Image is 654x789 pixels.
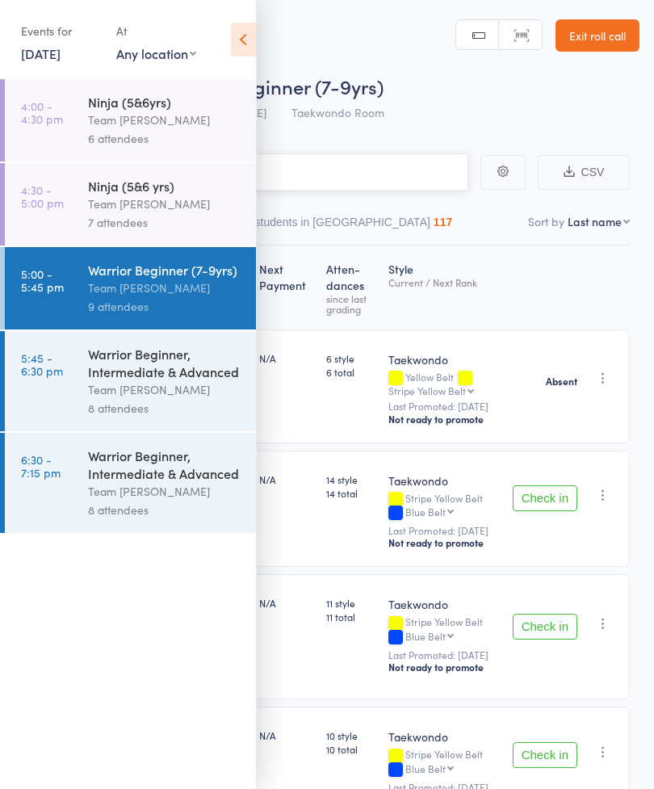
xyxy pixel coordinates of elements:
span: 11 total [326,610,375,623]
div: Stripe Yellow Belt [388,385,466,396]
div: Next Payment [253,253,321,322]
span: 6 style [326,351,375,365]
div: Stripe Yellow Belt [388,749,499,776]
span: 10 style [326,728,375,742]
div: Taekwondo [388,351,499,367]
button: Check in [513,485,577,511]
div: Events for [21,18,100,44]
div: Ninja (5&6 yrs) [88,177,242,195]
span: 10 total [326,742,375,756]
div: Current / Next Rank [388,277,499,287]
div: Blue Belt [405,631,446,641]
button: CSV [538,155,630,190]
a: Exit roll call [555,19,639,52]
button: Other students in [GEOGRAPHIC_DATA]117 [224,208,453,245]
a: 4:30 -5:00 pmNinja (5&6 yrs)Team [PERSON_NAME]7 attendees [5,163,256,246]
div: Stripe Yellow Belt [388,616,499,644]
time: 6:30 - 7:15 pm [21,453,61,479]
div: since last grading [326,293,375,314]
div: Style [382,253,505,322]
span: Taekwondo Room [291,104,384,120]
div: Not ready to promote [388,536,499,549]
div: Last name [568,213,622,229]
div: Taekwondo [388,596,499,612]
div: At [116,18,196,44]
div: 9 attendees [88,297,242,316]
div: Team [PERSON_NAME] [88,111,242,129]
div: Blue Belt [405,506,446,517]
span: Warrior Beginner (7-9yrs) [160,73,384,99]
a: 5:45 -6:30 pmWarrior Beginner, Intermediate & AdvancedTeam [PERSON_NAME]8 attendees [5,331,256,431]
small: Last Promoted: [DATE] [388,649,499,661]
div: N/A [259,472,314,486]
div: Atten­dances [320,253,382,322]
div: 8 attendees [88,399,242,418]
time: 5:45 - 6:30 pm [21,351,63,377]
span: 14 total [326,486,375,500]
small: Last Promoted: [DATE] [388,401,499,412]
div: Taekwondo [388,472,499,489]
span: 14 style [326,472,375,486]
div: 8 attendees [88,501,242,519]
button: Check in [513,742,577,768]
div: Taekwondo [388,728,499,745]
button: Check in [513,614,577,640]
div: Team [PERSON_NAME] [88,279,242,297]
a: 5:00 -5:45 pmWarrior Beginner (7-9yrs)Team [PERSON_NAME]9 attendees [5,247,256,329]
time: 4:30 - 5:00 pm [21,183,64,209]
small: Last Promoted: [DATE] [388,525,499,536]
div: Ninja (5&6yrs) [88,93,242,111]
div: Not ready to promote [388,413,499,426]
div: Team [PERSON_NAME] [88,195,242,213]
div: Warrior Beginner, Intermediate & Advanced [88,447,242,482]
span: 6 total [326,365,375,379]
div: N/A [259,728,314,742]
a: 4:00 -4:30 pmNinja (5&6yrs)Team [PERSON_NAME]6 attendees [5,79,256,162]
a: [DATE] [21,44,61,62]
div: Team [PERSON_NAME] [88,380,242,399]
div: N/A [259,596,314,610]
div: Blue Belt [405,763,446,774]
div: Warrior Beginner, Intermediate & Advanced [88,345,242,380]
label: Sort by [528,213,564,229]
span: 11 style [326,596,375,610]
div: Team [PERSON_NAME] [88,482,242,501]
time: 5:00 - 5:45 pm [21,267,64,293]
div: 7 attendees [88,213,242,232]
time: 4:00 - 4:30 pm [21,99,63,125]
div: N/A [259,351,314,365]
div: Yellow Belt [388,371,499,396]
div: Not ready to promote [388,661,499,674]
strong: Absent [546,375,577,388]
div: Stripe Yellow Belt [388,493,499,520]
div: 117 [434,216,452,229]
a: 6:30 -7:15 pmWarrior Beginner, Intermediate & AdvancedTeam [PERSON_NAME]8 attendees [5,433,256,533]
div: Any location [116,44,196,62]
div: 6 attendees [88,129,242,148]
div: Warrior Beginner (7-9yrs) [88,261,242,279]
